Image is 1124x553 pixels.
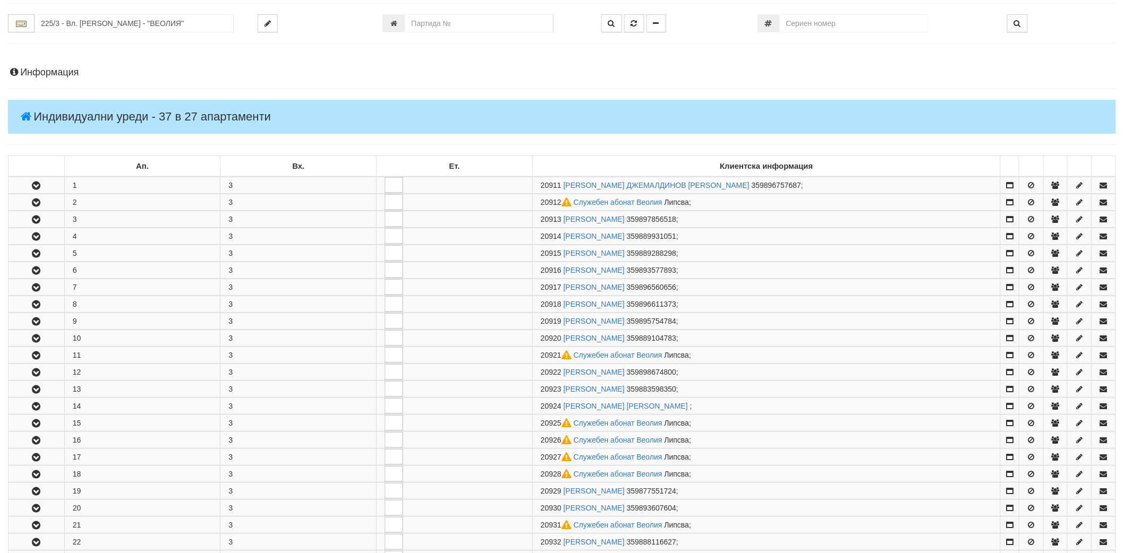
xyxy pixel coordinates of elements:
span: Партида № [541,470,574,478]
b: Ет. [449,162,460,170]
input: Абонатна станция [35,14,234,32]
span: 359877551724 [627,487,676,495]
td: Клиентска информация: No sort applied, sorting is disabled [532,156,1000,177]
a: Служебен абонат Веолия [574,351,662,359]
td: 7 [64,279,220,296]
td: 3 [220,347,377,364]
span: 359888116627 [627,538,676,546]
td: 13 [64,381,220,398]
a: [PERSON_NAME] [564,504,625,512]
td: ; [532,262,1000,279]
td: 3 [220,398,377,414]
span: 359889931051 [627,232,676,240]
a: [PERSON_NAME] [564,385,625,393]
td: ; [532,177,1000,194]
span: 359889288298 [627,249,676,257]
span: Липсва [665,351,689,359]
span: Партида № [541,300,561,308]
span: Партида № [541,266,561,274]
span: Партида № [541,521,574,529]
td: 9 [64,313,220,330]
td: 3 [220,466,377,482]
td: 3 [220,313,377,330]
a: [PERSON_NAME] [564,300,625,308]
td: 3 [220,364,377,381]
td: ; [532,347,1000,364]
span: Партида № [541,198,574,206]
span: Партида № [541,249,561,257]
span: Партида № [541,538,561,546]
td: ; [532,381,1000,398]
td: 22 [64,534,220,550]
td: 2 [64,194,220,211]
td: ; [532,466,1000,482]
a: [PERSON_NAME] ДЖЕМАЛДИНОВ [PERSON_NAME] [564,181,750,189]
a: [PERSON_NAME] [PERSON_NAME] [564,402,688,410]
a: Служебен абонат Веолия [574,419,662,427]
a: [PERSON_NAME] [564,215,625,223]
td: ; [532,194,1000,211]
td: 19 [64,483,220,499]
a: Служебен абонат Веолия [574,453,662,461]
h4: Информация [8,67,1116,78]
td: ; [532,517,1000,533]
a: Служебен абонат Веолия [574,198,662,206]
span: Партида № [541,504,561,512]
td: 21 [64,517,220,533]
td: 6 [64,262,220,279]
span: 359896611373 [627,300,676,308]
span: 359896757687 [752,181,801,189]
td: 12 [64,364,220,381]
span: Партида № [541,419,574,427]
td: 18 [64,466,220,482]
td: : No sort applied, sorting is disabled [1001,156,1019,177]
a: Служебен абонат Веолия [574,470,662,478]
a: [PERSON_NAME] [564,266,625,274]
span: 359893607604 [627,504,676,512]
span: Партида № [541,453,574,461]
td: 3 [220,483,377,499]
td: 14 [64,398,220,414]
span: Партида № [541,487,561,495]
td: : No sort applied, sorting is disabled [1092,156,1116,177]
span: Липсва [665,198,689,206]
h4: Индивидуални уреди - 37 в 27 апартаменти [8,100,1116,134]
a: [PERSON_NAME] [564,317,625,325]
td: 8 [64,296,220,313]
td: 3 [220,330,377,347]
a: [PERSON_NAME] [564,487,625,495]
span: Партида № [541,402,561,410]
td: 3 [220,415,377,431]
td: 16 [64,432,220,448]
span: Партида № [541,181,561,189]
td: ; [532,330,1000,347]
td: : No sort applied, sorting is disabled [1068,156,1092,177]
td: ; [532,364,1000,381]
span: 359883598350 [627,385,676,393]
td: ; [532,296,1000,313]
td: ; [532,534,1000,550]
td: 3 [220,432,377,448]
span: Липсва [665,419,689,427]
span: 359889104783 [627,334,676,342]
td: ; [532,313,1000,330]
b: Клиентска информация [720,162,813,170]
td: ; [532,279,1000,296]
td: 1 [64,177,220,194]
span: Партида № [541,215,561,223]
a: [PERSON_NAME] [564,232,625,240]
td: 3 [220,517,377,533]
span: 359897856518 [627,215,676,223]
span: Партида № [541,317,561,325]
span: Липсва [665,453,689,461]
td: ; [532,449,1000,465]
td: 3 [220,211,377,228]
td: Ет.: No sort applied, sorting is disabled [377,156,533,177]
td: 5 [64,245,220,262]
a: [PERSON_NAME] [564,283,625,291]
span: Партида № [541,385,561,393]
span: Партида № [541,334,561,342]
td: : No sort applied, sorting is disabled [1019,156,1043,177]
td: 3 [220,534,377,550]
td: 17 [64,449,220,465]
